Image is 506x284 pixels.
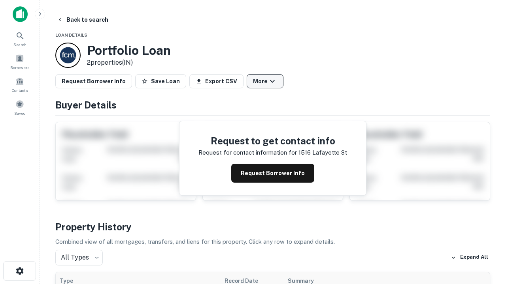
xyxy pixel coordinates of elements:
button: Save Loan [135,74,186,88]
img: capitalize-icon.png [13,6,28,22]
p: Combined view of all mortgages, transfers, and liens for this property. Click any row to expand d... [55,237,490,247]
p: 1516 lafayette st [298,148,347,157]
h4: Request to get contact info [198,134,347,148]
span: Saved [14,110,26,116]
h4: Buyer Details [55,98,490,112]
button: Request Borrower Info [231,164,314,183]
span: Loan Details [55,33,87,37]
iframe: Chat Widget [466,221,506,259]
span: Search [13,41,26,48]
a: Saved [2,97,37,118]
span: Contacts [12,87,28,93]
a: Contacts [2,74,37,95]
button: Export CSV [189,74,244,88]
a: Borrowers [2,51,37,72]
h3: Portfolio Loan [87,43,171,58]
button: Back to search [54,13,111,27]
span: Borrowers [10,64,29,71]
a: Search [2,28,37,49]
h4: Property History [55,220,490,234]
p: 2 properties (IN) [87,58,171,67]
button: More [247,74,283,88]
button: Request Borrower Info [55,74,132,88]
p: Request for contact information for [198,148,297,157]
div: All Types [55,250,103,265]
button: Expand All [449,252,490,263]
